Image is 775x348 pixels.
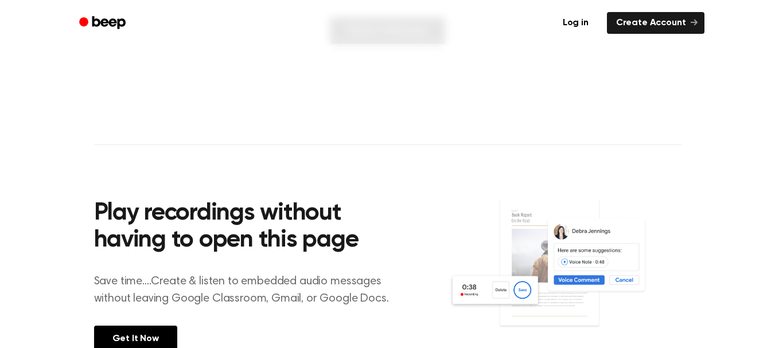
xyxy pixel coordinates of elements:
a: Beep [71,12,136,34]
a: Log in [551,10,600,36]
h2: Play recordings without having to open this page [94,200,403,255]
a: Create Account [607,12,704,34]
p: Save time....Create & listen to embedded audio messages without leaving Google Classroom, Gmail, ... [94,273,403,307]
